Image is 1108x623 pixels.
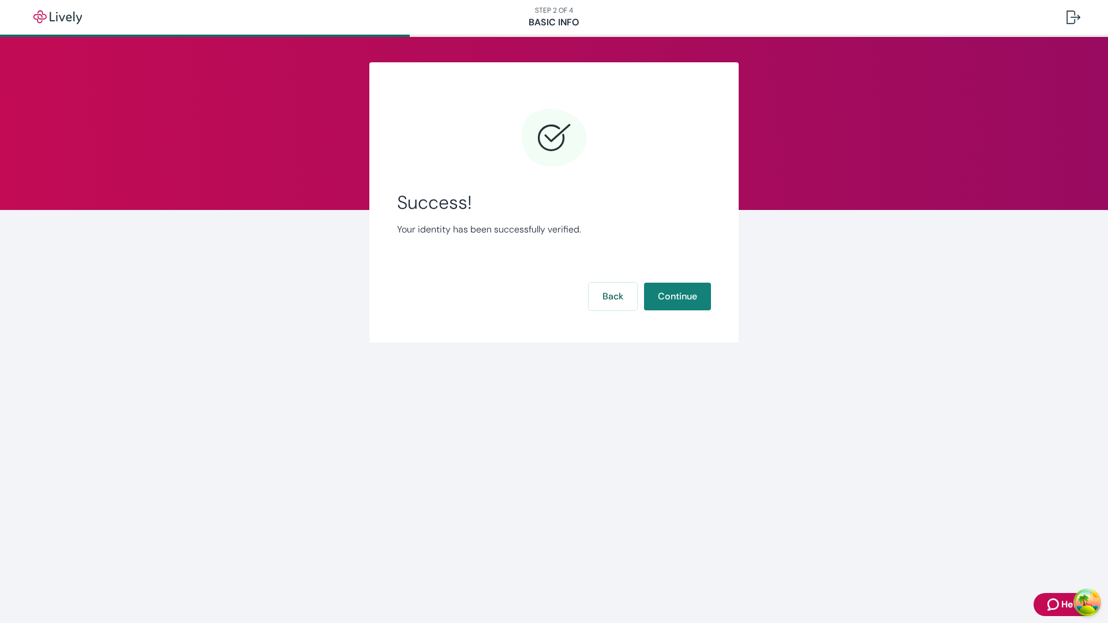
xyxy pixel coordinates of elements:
button: Back [589,283,637,310]
span: Help [1061,598,1081,611]
img: Lively [25,10,90,24]
svg: Checkmark icon [519,104,589,173]
button: Log out [1057,3,1090,31]
span: Success! [397,192,711,213]
button: Open Tanstack query devtools [1076,591,1099,614]
svg: Zendesk support icon [1047,598,1061,611]
p: Your identity has been successfully verified. [397,223,711,237]
button: Zendesk support iconHelp [1034,593,1095,616]
button: Continue [644,283,711,310]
